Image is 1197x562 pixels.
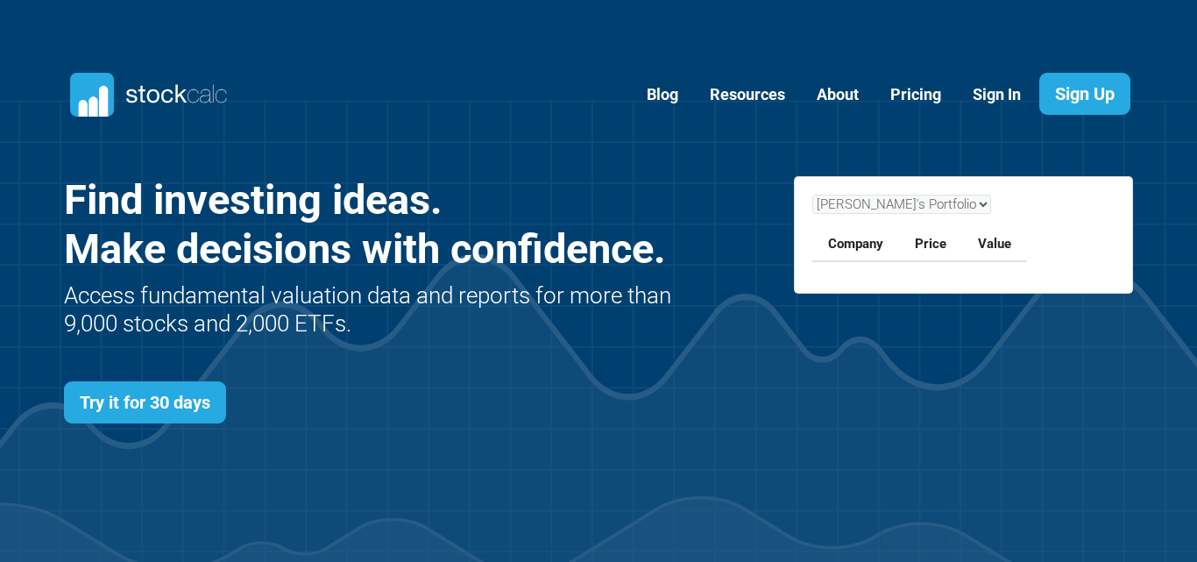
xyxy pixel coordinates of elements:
[812,227,899,262] th: Company
[697,74,798,117] a: Resources
[877,74,954,117] a: Pricing
[634,74,691,117] a: Blog
[804,74,872,117] a: About
[960,74,1034,117] a: Sign In
[962,227,1027,262] th: Value
[64,381,226,423] a: Try it for 30 days
[64,175,676,274] h1: Find investing ideas. Make decisions with confidence.
[899,227,962,262] th: Price
[64,282,676,337] h2: Access fundamental valuation data and reports for more than 9,000 stocks and 2,000 ETFs.
[1039,73,1130,115] a: Sign Up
